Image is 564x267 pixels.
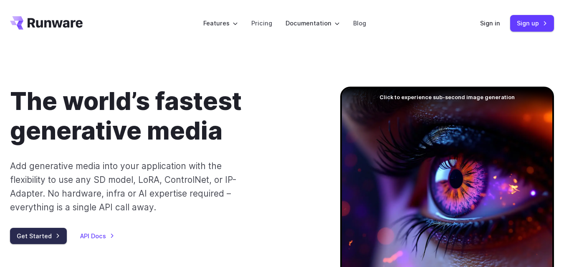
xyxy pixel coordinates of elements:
a: Sign in [480,18,500,28]
h1: The world’s fastest generative media [10,87,314,146]
a: Pricing [251,18,272,28]
p: Add generative media into your application with the flexibility to use any SD model, LoRA, Contro... [10,159,253,215]
label: Features [203,18,238,28]
a: Sign up [510,15,554,31]
a: Get Started [10,228,67,244]
a: API Docs [80,231,114,241]
label: Documentation [286,18,340,28]
a: Go to / [10,16,83,30]
a: Blog [353,18,366,28]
